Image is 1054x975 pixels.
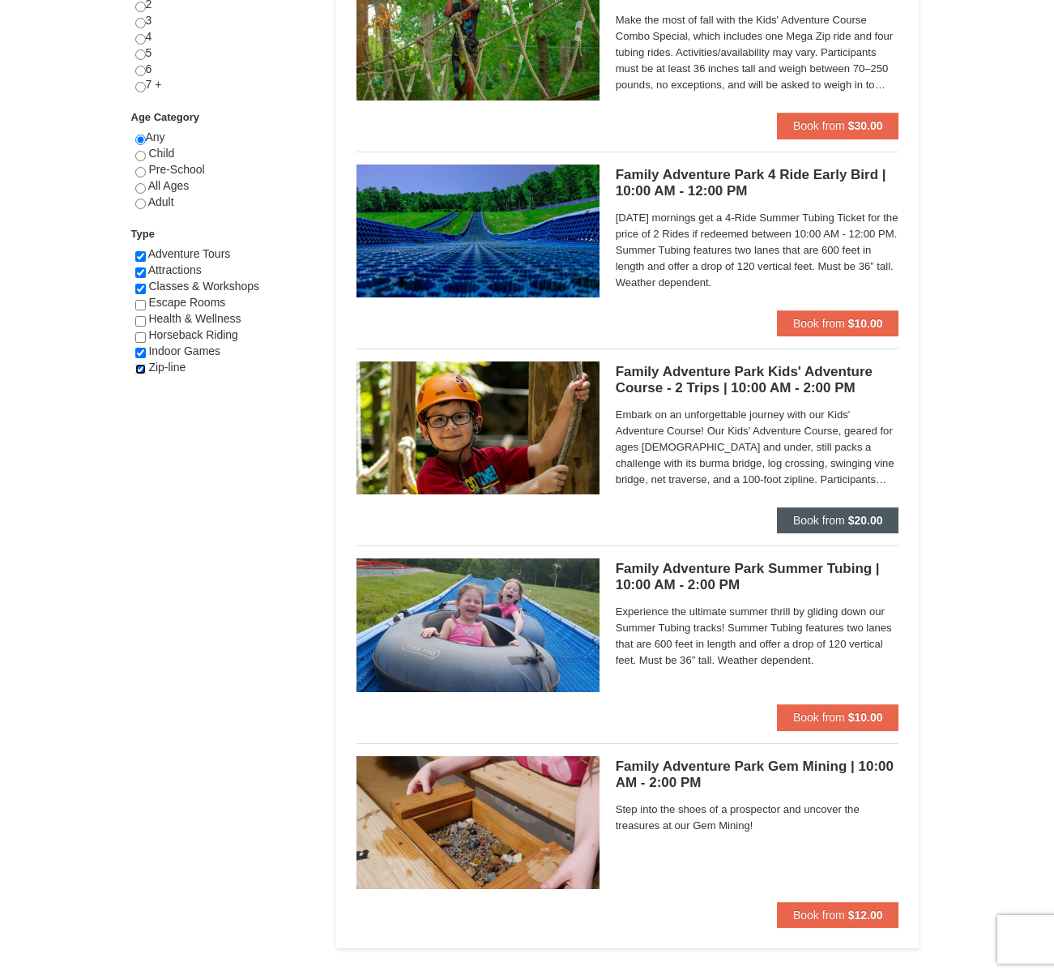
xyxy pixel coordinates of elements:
[356,165,600,297] img: 6619925-18-3c99bf8f.jpg
[148,247,231,260] span: Adventure Tours
[356,361,600,494] img: 6619925-25-20606efb.jpg
[148,263,202,276] span: Attractions
[616,802,899,834] span: Step into the shoes of a prospector and uncover the treasures at our Gem Mining!
[148,344,220,357] span: Indoor Games
[616,407,899,488] span: Embark on an unforgettable journey with our Kids' Adventure Course! Our Kids' Adventure Course, g...
[848,711,883,724] strong: $10.00
[793,711,845,724] span: Book from
[793,514,845,527] span: Book from
[848,119,883,132] strong: $30.00
[148,280,259,293] span: Classes & Workshops
[148,195,174,208] span: Adult
[616,561,899,593] h5: Family Adventure Park Summer Tubing | 10:00 AM - 2:00 PM
[131,111,200,123] strong: Age Category
[356,756,600,889] img: 6619925-24-0b64ce4e.JPG
[148,179,190,192] span: All Ages
[616,12,899,93] span: Make the most of fall with the Kids' Adventure Course Combo Special, which includes one Mega Zip ...
[616,364,899,396] h5: Family Adventure Park Kids' Adventure Course - 2 Trips | 10:00 AM - 2:00 PM
[148,147,174,160] span: Child
[616,604,899,669] span: Experience the ultimate summer thrill by gliding down our Summer Tubing tracks! Summer Tubing fea...
[148,163,204,176] span: Pre-School
[793,909,845,922] span: Book from
[777,113,899,139] button: Book from $30.00
[148,296,225,309] span: Escape Rooms
[777,310,899,336] button: Book from $10.00
[777,704,899,730] button: Book from $10.00
[777,902,899,928] button: Book from $12.00
[148,312,241,325] span: Health & Wellness
[777,507,899,533] button: Book from $20.00
[356,558,600,691] img: 6619925-26-de8af78e.jpg
[131,228,155,240] strong: Type
[148,361,186,374] span: Zip-line
[848,909,883,922] strong: $12.00
[848,514,883,527] strong: $20.00
[616,210,899,291] span: [DATE] mornings get a 4-Ride Summer Tubing Ticket for the price of 2 Rides if redeemed between 10...
[793,119,845,132] span: Book from
[616,167,899,199] h5: Family Adventure Park 4 Ride Early Bird | 10:00 AM - 12:00 PM
[135,130,316,226] div: Any
[148,328,238,341] span: Horseback Riding
[616,759,899,791] h5: Family Adventure Park Gem Mining | 10:00 AM - 2:00 PM
[848,317,883,330] strong: $10.00
[793,317,845,330] span: Book from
